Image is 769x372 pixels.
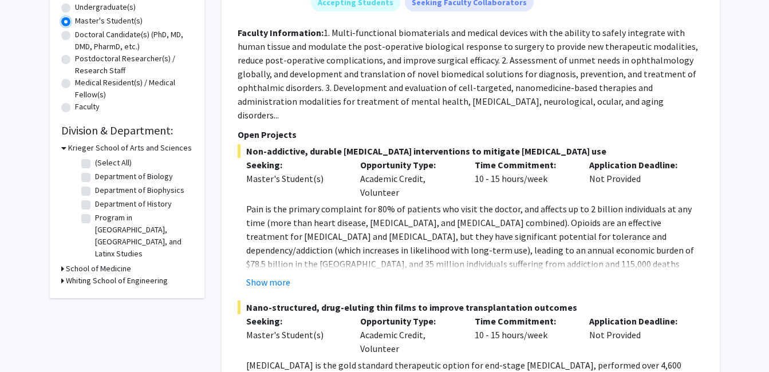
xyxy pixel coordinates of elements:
div: Master's Student(s) [246,172,344,185]
button: Show more [246,275,290,289]
label: Doctoral Candidate(s) (PhD, MD, DMD, PharmD, etc.) [75,29,193,53]
p: Seeking: [246,158,344,172]
div: 10 - 15 hours/week [466,158,581,199]
label: Program in [GEOGRAPHIC_DATA], [GEOGRAPHIC_DATA], and Latinx Studies [95,212,190,260]
h3: Krieger School of Arts and Sciences [68,142,192,154]
p: Application Deadline: [589,314,687,328]
p: Application Deadline: [589,158,687,172]
div: Academic Credit, Volunteer [352,314,466,355]
p: Time Commitment: [475,158,572,172]
h3: Whiting School of Engineering [66,275,168,287]
label: Undergraduate(s) [75,1,136,13]
label: Department of History [95,198,172,210]
p: Seeking: [246,314,344,328]
h3: School of Medicine [66,263,131,275]
p: Opportunity Type: [360,314,458,328]
div: Master's Student(s) [246,328,344,342]
div: Not Provided [581,314,695,355]
h2: Division & Department: [61,124,193,137]
b: Faculty Information: [238,27,324,38]
span: Non-addictive, durable [MEDICAL_DATA] interventions to mitigate [MEDICAL_DATA] use [238,144,704,158]
label: Department of Biology [95,171,173,183]
label: Postdoctoral Researcher(s) / Research Staff [75,53,193,77]
span: Nano-structured, drug-eluting thin films to improve transplantation outcomes [238,300,704,314]
fg-read-more: 1. Multi-functional biomaterials and medical devices with the ability to safely integrate with hu... [238,27,698,121]
div: 10 - 15 hours/week [466,314,581,355]
div: Not Provided [581,158,695,199]
label: (Select All) [95,157,132,169]
label: Faculty [75,101,100,113]
label: Department of Biophysics [95,184,184,196]
label: Master's Student(s) [75,15,143,27]
div: Academic Credit, Volunteer [352,158,466,199]
p: Opportunity Type: [360,158,458,172]
label: Medical Resident(s) / Medical Fellow(s) [75,77,193,101]
p: Time Commitment: [475,314,572,328]
p: Open Projects [238,128,704,141]
iframe: Chat [9,320,49,363]
p: Pain is the primary complaint for 80% of patients who visit the doctor, and affects up to 2 billi... [246,202,704,298]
